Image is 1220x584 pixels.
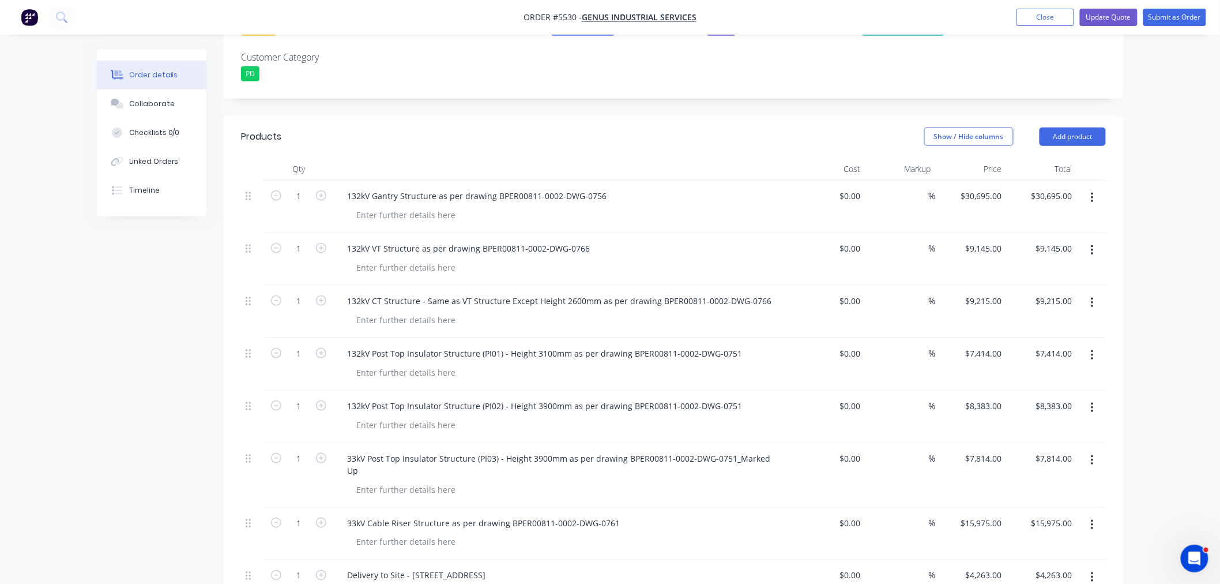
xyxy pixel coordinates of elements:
[865,158,936,181] div: Markup
[1080,9,1138,26] button: Update Quote
[929,516,936,530] span: %
[1181,545,1208,572] iframe: Intercom live chat
[129,99,175,109] div: Collaborate
[929,399,936,413] span: %
[524,12,582,23] span: Order #5530 -
[129,128,180,138] div: Checklists 0/0
[338,567,495,584] div: Delivery to Site - [STREET_ADDRESS]
[1143,9,1206,26] button: Submit as Order
[241,130,281,144] div: Products
[338,345,751,362] div: 132kV Post Top Insulator Structure (PI01) - Height 3100mm as per drawing BPER00811-0002-DWG-0751
[929,242,936,255] span: %
[338,515,629,531] div: 33kV Cable Riser Structure as per drawing BPER00811-0002-DWG-0761
[97,147,206,176] button: Linked Orders
[97,61,206,89] button: Order details
[929,452,936,465] span: %
[97,89,206,118] button: Collaborate
[338,188,616,204] div: 132kV Gantry Structure as per drawing BPER00811-0002-DWG-0756
[924,128,1014,146] button: Show / Hide columns
[929,569,936,582] span: %
[338,398,751,414] div: 132kV Post Top Insulator Structure (PI02) - Height 3900mm as per drawing BPER00811-0002-DWG-0751
[338,293,781,309] div: 132kV CT Structure - Same as VT Structure Except Height 2600mm as per drawing BPER00811-0002-DWG-...
[582,12,696,23] a: Genus Industrial Services
[97,176,206,205] button: Timeline
[129,70,178,80] div: Order details
[264,158,333,181] div: Qty
[338,240,599,257] div: 132kV VT Structure as per drawing BPER00811-0002-DWG-0766
[1016,9,1074,26] button: Close
[241,50,385,64] label: Customer Category
[97,118,206,147] button: Checklists 0/0
[1040,128,1106,146] button: Add product
[21,9,38,26] img: Factory
[794,158,865,181] div: Cost
[241,66,259,81] div: PD
[129,185,160,196] div: Timeline
[936,158,1007,181] div: Price
[929,294,936,308] span: %
[338,450,790,479] div: 33kV Post Top Insulator Structure (PI03) - Height 3900mm as per drawing BPER00811-0002-DWG-0751_M...
[129,156,179,167] div: Linked Orders
[1007,158,1078,181] div: Total
[929,347,936,360] span: %
[929,189,936,203] span: %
